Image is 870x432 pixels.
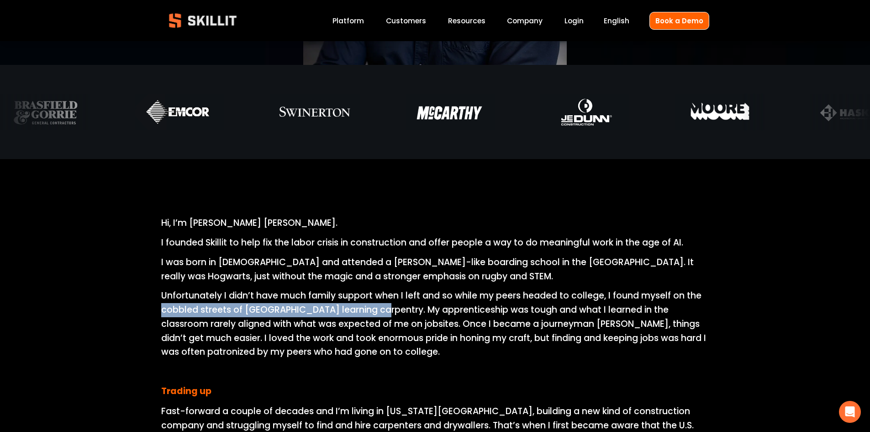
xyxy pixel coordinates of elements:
span: Resources [448,16,485,26]
a: Customers [386,15,426,27]
div: language picker [604,15,629,27]
a: Platform [332,15,364,27]
a: Login [564,15,584,27]
span: English [604,16,629,26]
p: Hi, I’m [PERSON_NAME] [PERSON_NAME]. [161,216,709,230]
p: I founded Skillit to help fix the labor crisis in construction and offer people a way to do meani... [161,236,709,250]
img: Skillit [161,7,244,34]
p: Unfortunately I didn’t have much family support when I left and so while my peers headed to colle... [161,289,709,359]
div: Open Intercom Messenger [839,401,861,423]
strong: Trading up [161,384,211,400]
a: folder dropdown [448,15,485,27]
a: Company [507,15,543,27]
a: Book a Demo [649,12,709,30]
p: I was born in [DEMOGRAPHIC_DATA] and attended a [PERSON_NAME]-like boarding school in the [GEOGRA... [161,256,709,283]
